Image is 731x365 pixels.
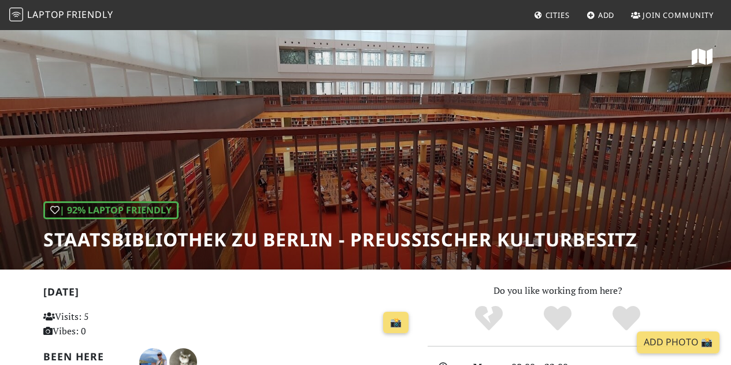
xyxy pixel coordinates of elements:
[637,331,719,353] a: Add Photo 📸
[9,8,23,21] img: LaptopFriendly
[546,10,570,20] span: Cities
[43,201,179,220] div: | 92% Laptop Friendly
[9,5,113,25] a: LaptopFriendly LaptopFriendly
[592,304,661,333] div: Definitely!
[582,5,619,25] a: Add
[43,351,125,363] h2: Been here
[529,5,574,25] a: Cities
[27,8,65,21] span: Laptop
[643,10,714,20] span: Join Community
[524,304,592,333] div: Yes
[598,10,615,20] span: Add
[43,309,158,339] p: Visits: 5 Vibes: 0
[455,304,524,333] div: No
[428,283,688,298] p: Do you like working from here?
[43,228,637,250] h1: Staatsbibliothek zu Berlin - Preußischer Kulturbesitz
[43,286,414,303] h2: [DATE]
[626,5,718,25] a: Join Community
[66,8,113,21] span: Friendly
[383,312,409,334] a: 📸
